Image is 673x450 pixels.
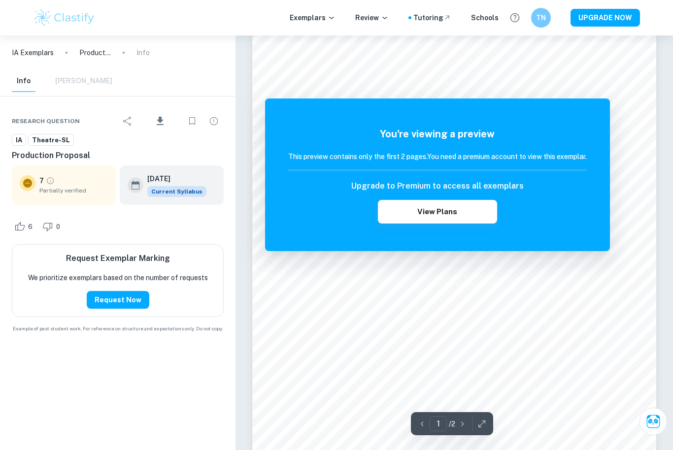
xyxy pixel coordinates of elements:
button: View Plans [378,200,497,224]
a: Schools [471,12,499,23]
button: Ask Clai [639,408,667,435]
span: 6 [23,222,38,232]
p: Info [136,47,150,58]
p: Production Proposal [79,47,111,58]
span: Research question [12,117,80,126]
p: 7 [39,175,44,186]
a: IA [12,134,26,146]
img: Clastify logo [33,8,96,28]
div: This exemplar is based on the current syllabus. Feel free to refer to it for inspiration/ideas wh... [147,186,206,197]
button: Info [12,70,35,92]
a: Theatre-SL [28,134,74,146]
span: Current Syllabus [147,186,206,197]
p: Review [355,12,389,23]
span: Partially verified [39,186,108,195]
div: Share [118,111,137,131]
span: 0 [51,222,66,232]
button: Request Now [87,291,149,309]
h6: This preview contains only the first 2 pages. You need a premium account to view this exemplar. [288,151,587,162]
button: TN [531,8,551,28]
h5: You're viewing a preview [288,127,587,141]
span: IA [12,135,26,145]
div: Bookmark [182,111,202,131]
a: Grade partially verified [46,176,55,185]
span: Theatre-SL [29,135,73,145]
p: / 2 [449,418,455,429]
h6: [DATE] [147,173,199,184]
span: Example of past student work. For reference on structure and expectations only. Do not copy. [12,325,224,332]
div: Download [139,108,180,134]
a: Tutoring [413,12,451,23]
div: Dislike [40,219,66,234]
div: Report issue [204,111,224,131]
h6: Request Exemplar Marking [66,253,170,264]
button: Help and Feedback [506,9,523,26]
a: IA Exemplars [12,47,54,58]
div: Like [12,219,38,234]
h6: TN [536,12,547,23]
p: Exemplars [290,12,336,23]
h6: Upgrade to Premium to access all exemplars [351,180,524,192]
button: UPGRADE NOW [571,9,640,27]
h6: Production Proposal [12,150,224,161]
p: We prioritize exemplars based on the number of requests [28,272,208,283]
